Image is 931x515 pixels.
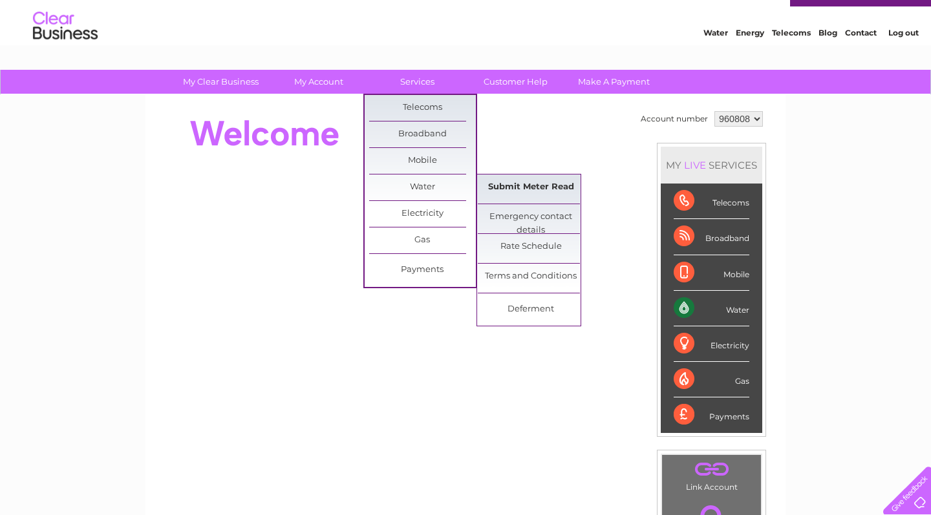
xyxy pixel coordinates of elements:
a: Water [703,55,728,65]
div: MY SERVICES [661,147,762,184]
img: logo.png [32,34,98,73]
a: Rate Schedule [478,234,584,260]
a: Energy [736,55,764,65]
a: Contact [845,55,877,65]
div: Clear Business is a trading name of Verastar Limited (registered in [GEOGRAPHIC_DATA] No. 3667643... [161,7,772,63]
a: Submit Meter Read [478,174,584,200]
div: Water [674,291,749,326]
div: LIVE [681,159,709,171]
div: Electricity [674,326,749,362]
a: Emergency contact details [478,204,584,230]
a: Services [364,70,471,94]
div: Payments [674,397,749,432]
a: Payments [369,257,476,283]
a: Telecoms [369,95,476,121]
a: Water [369,174,476,200]
a: My Clear Business [167,70,274,94]
a: Customer Help [462,70,569,94]
a: Deferment [478,297,584,322]
div: Broadband [674,219,749,255]
td: Account number [637,108,711,130]
a: 0333 014 3131 [687,6,776,23]
a: Terms and Conditions [478,264,584,289]
a: Blog [819,55,837,65]
a: Log out [888,55,919,65]
a: My Account [266,70,372,94]
a: Mobile [369,148,476,174]
a: Telecoms [772,55,811,65]
div: Gas [674,362,749,397]
a: Make A Payment [561,70,667,94]
td: Link Account [661,454,762,495]
a: . [665,458,758,481]
a: Broadband [369,121,476,147]
a: Electricity [369,201,476,227]
div: Mobile [674,255,749,291]
div: Telecoms [674,184,749,219]
a: Gas [369,227,476,253]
